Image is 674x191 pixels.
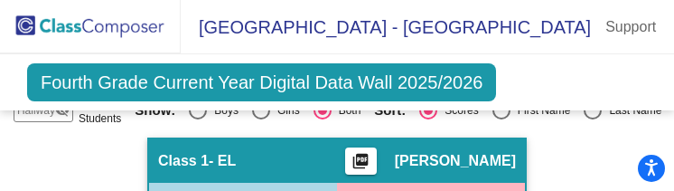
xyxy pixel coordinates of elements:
span: [GEOGRAPHIC_DATA] - [GEOGRAPHIC_DATA] [181,13,591,42]
span: [PERSON_NAME] [395,152,516,170]
a: Support [591,13,670,42]
button: Print Students Details [345,148,377,175]
mat-icon: picture_as_pdf [350,152,371,177]
span: Class 1 [158,152,209,170]
span: - EL [209,152,236,170]
span: Fourth Grade Current Year Digital Data Wall 2025/2026 [27,63,497,101]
